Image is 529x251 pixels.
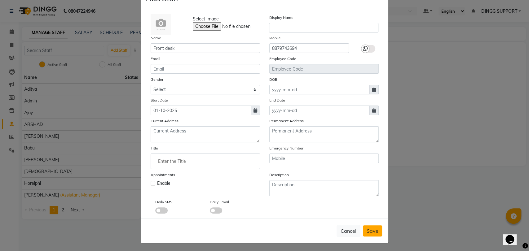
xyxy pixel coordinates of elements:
iframe: chat widget [503,226,523,245]
input: yyyy-mm-dd [151,106,251,115]
label: Daily Email [210,199,229,205]
span: Save [367,228,378,234]
button: Cancel [337,225,360,237]
input: Enter the Title [153,155,257,167]
label: Email [151,56,160,62]
input: Mobile [269,154,379,163]
label: Display Name [269,15,293,20]
input: Email [151,64,260,74]
label: Daily SMS [155,199,172,205]
label: End Date [269,97,285,103]
span: Select Image [193,16,219,22]
input: yyyy-mm-dd [269,106,370,115]
input: Mobile [269,43,349,53]
label: Name [151,35,161,41]
input: Select Image [193,22,277,31]
label: Mobile [269,35,281,41]
button: Save [363,225,382,236]
label: Employee Code [269,56,296,62]
label: Current Address [151,118,179,124]
label: Gender [151,77,163,82]
label: Emergency Number [269,145,303,151]
label: Description [269,172,289,178]
label: Permanent Address [269,118,304,124]
input: yyyy-mm-dd [269,85,370,94]
label: Appointments [151,172,175,178]
input: Employee Code [269,64,379,74]
span: Enable [157,180,170,187]
label: Title [151,145,158,151]
img: Cinque Terre [151,14,171,35]
input: Name [151,43,260,53]
label: Start Date [151,97,168,103]
label: DOB [269,77,277,82]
